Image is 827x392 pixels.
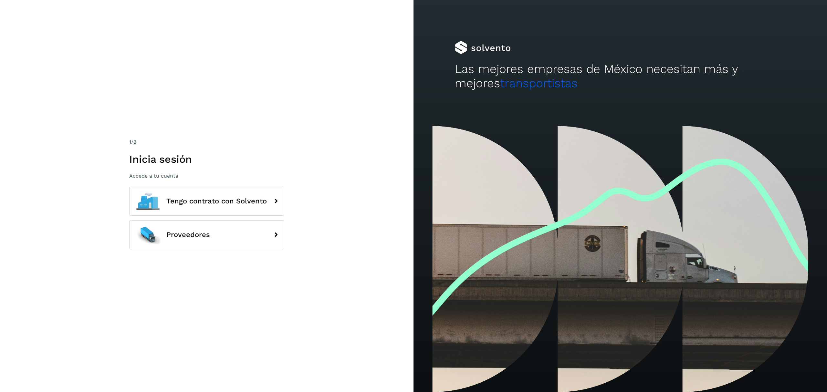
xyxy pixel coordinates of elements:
span: Tengo contrato con Solvento [166,197,267,205]
h1: Inicia sesión [129,153,284,165]
button: Proveedores [129,220,284,249]
button: Tengo contrato con Solvento [129,187,284,216]
span: transportistas [500,76,578,90]
span: 1 [129,139,131,145]
h2: Las mejores empresas de México necesitan más y mejores [455,62,786,91]
p: Accede a tu cuenta [129,173,284,179]
span: Proveedores [166,231,210,239]
div: /2 [129,138,284,146]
